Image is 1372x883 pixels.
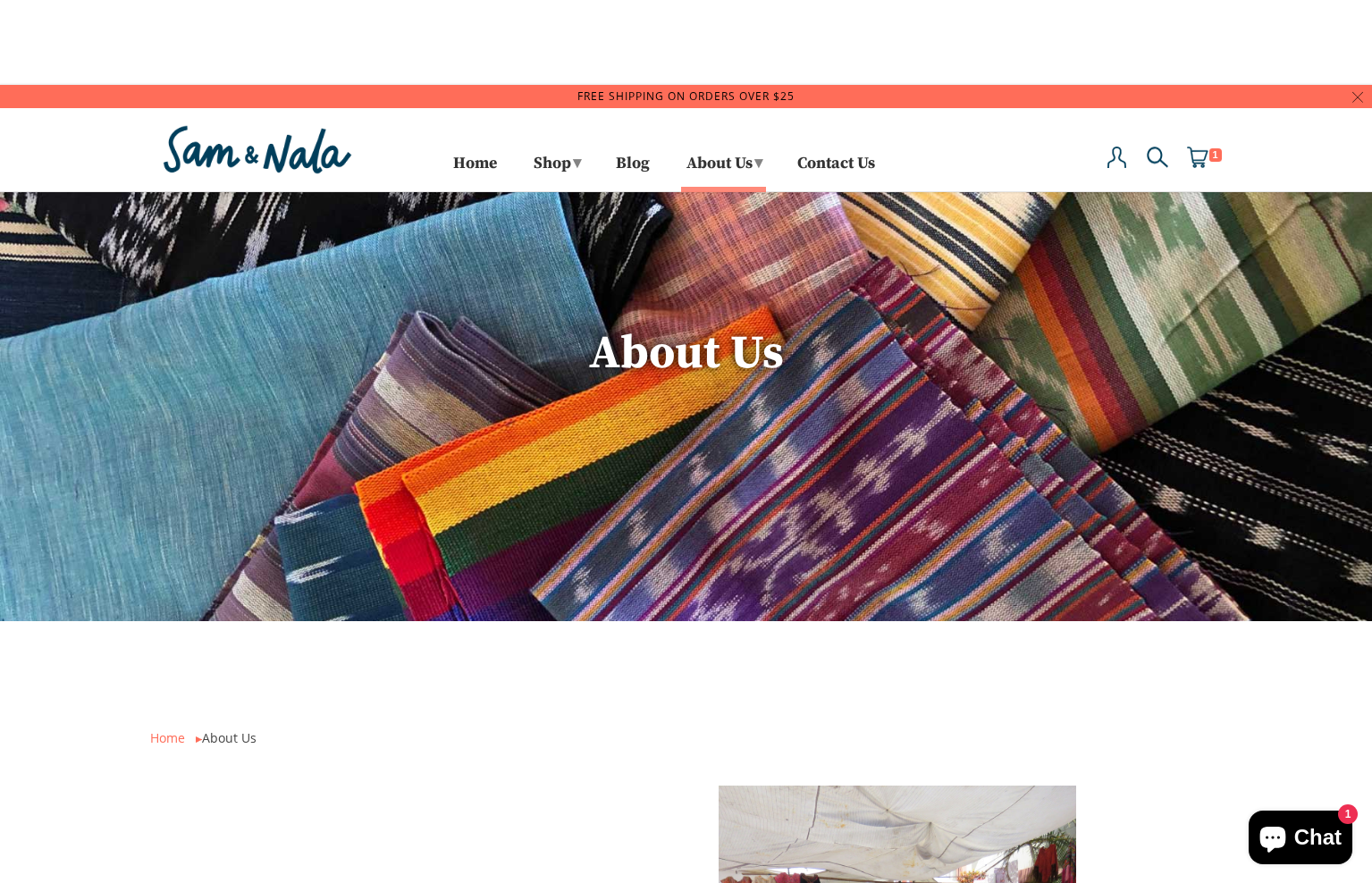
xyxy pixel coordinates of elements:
[527,147,585,187] a: Shop▾
[1243,811,1358,869] inbox-online-store-chat: Shopify online store chat
[150,729,185,746] a: Home
[1147,147,1168,187] a: Search
[453,157,497,187] a: Home
[159,122,356,178] img: Sam & Nala
[1208,148,1222,163] div: 1
[150,727,1223,749] div: About Us
[589,324,784,383] span: About us
[1107,147,1128,187] a: My Account
[1187,147,1208,168] img: cart-icon
[196,736,202,743] img: or.png
[797,157,875,187] a: Contact Us
[577,88,795,104] a: Free Shipping on orders over $25
[754,153,762,173] span: ▾
[616,157,650,187] a: Blog
[1107,147,1128,168] img: user-icon
[680,147,767,187] a: About Us▾
[1147,147,1168,168] img: search-icon
[573,153,581,173] span: ▾
[1187,147,1208,169] a: 1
